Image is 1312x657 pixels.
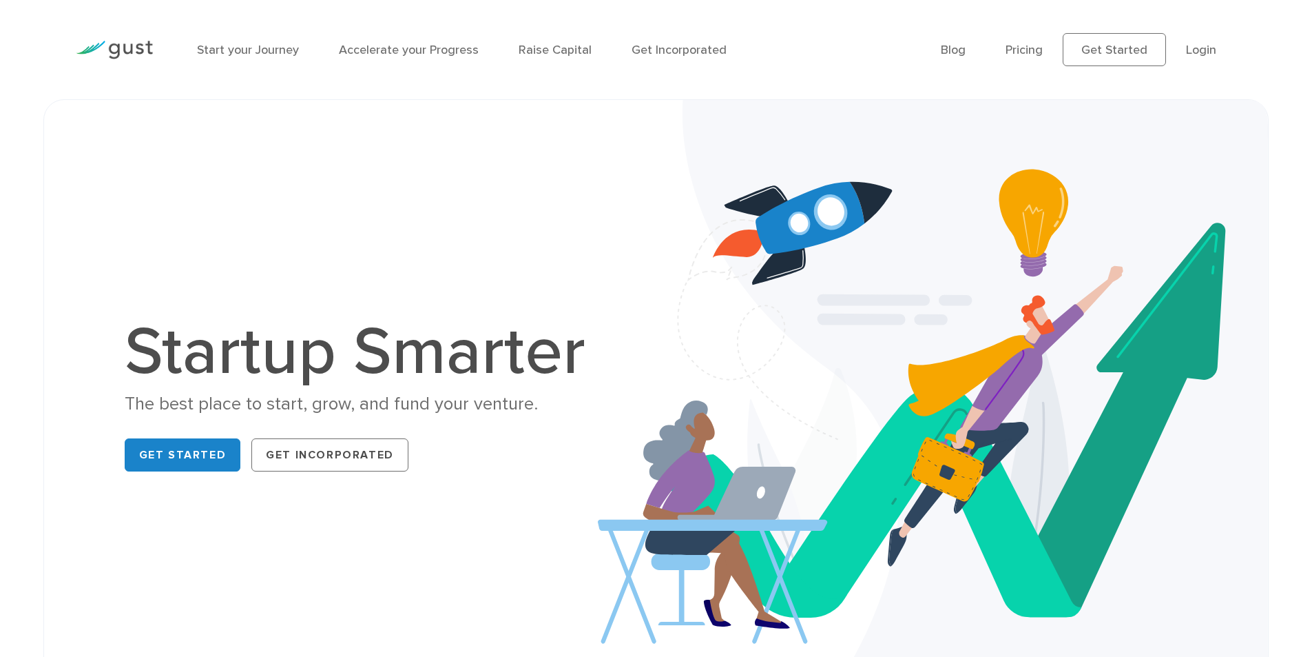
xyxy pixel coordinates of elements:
img: Gust Logo [76,41,153,59]
a: Raise Capital [519,43,592,57]
a: Get Incorporated [251,438,408,472]
a: Accelerate your Progress [339,43,479,57]
div: The best place to start, grow, and fund your venture. [125,392,600,416]
a: Start your Journey [197,43,299,57]
a: Pricing [1006,43,1043,57]
a: Blog [941,43,966,57]
a: Get Started [125,438,241,472]
a: Get Started [1063,33,1166,66]
h1: Startup Smarter [125,319,600,385]
a: Login [1186,43,1216,57]
a: Get Incorporated [632,43,727,57]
